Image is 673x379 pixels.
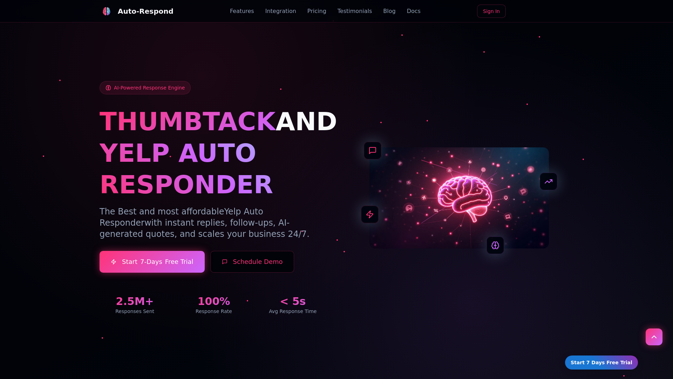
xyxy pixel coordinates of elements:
[230,7,254,15] a: Features
[100,207,263,228] span: Yelp Auto Responder
[100,251,205,273] a: Start7-DaysFree Trial
[477,5,506,18] a: Sign In
[100,308,170,315] div: Responses Sent
[100,4,174,18] a: Auto-Respond LogoAuto-Respond
[307,7,326,15] a: Pricing
[276,107,337,136] span: AND
[100,206,328,240] p: The Best and most affordable with instant replies, follow-ups, AI-generated quotes, and scales yo...
[338,7,372,15] a: Testimonials
[383,7,395,15] a: Blog
[508,4,577,19] iframe: Sign in with Google Button
[114,84,185,91] span: AI-Powered Response Engine
[178,308,249,315] div: Response Rate
[100,295,170,308] div: 2.5M+
[100,137,328,200] h1: YELP AUTO RESPONDER
[210,251,294,273] button: Schedule Demo
[258,308,328,315] div: Avg Response Time
[646,328,662,345] button: Scroll to top
[178,295,249,308] div: 100%
[258,295,328,308] div: < 5s
[407,7,421,15] a: Docs
[140,257,162,267] span: 7-Days
[369,147,549,248] img: AI Neural Network Brain
[265,7,296,15] a: Integration
[118,6,174,16] div: Auto-Respond
[102,7,111,15] img: Auto-Respond Logo
[564,355,639,370] a: Start 7 Days Free Trial
[100,107,276,136] span: THUMBTACK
